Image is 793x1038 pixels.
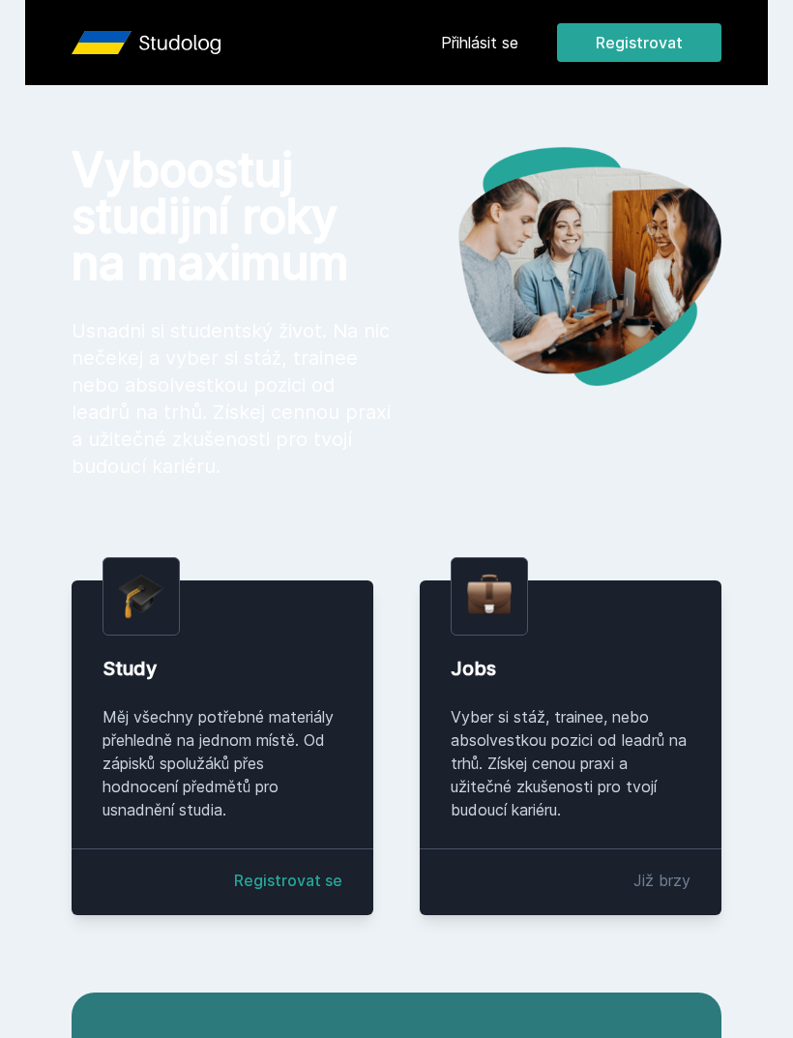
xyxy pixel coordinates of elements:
a: Registrovat se [234,869,342,892]
button: Registrovat [557,23,721,62]
a: Přihlásit se [441,31,518,54]
p: Usnadni si studentský život. Na nic nečekej a vyber si stáž, trainee nebo absolvestkou pozici od ... [72,317,396,480]
div: Již brzy [633,869,690,892]
div: Jobs [451,655,690,682]
div: Study [103,655,342,682]
img: hero.png [396,147,721,386]
img: briefcase.png [467,570,512,619]
img: graduation-cap.png [119,574,163,619]
h1: Vyboostuj studijní roky na maximum [72,147,396,286]
div: Vyber si stáž, trainee, nebo absolvestkou pozici od leadrů na trhů. Získej cenou praxi a užitečné... [451,705,690,821]
div: Měj všechny potřebné materiály přehledně na jednom místě. Od zápisků spolužáků přes hodnocení pře... [103,705,342,821]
